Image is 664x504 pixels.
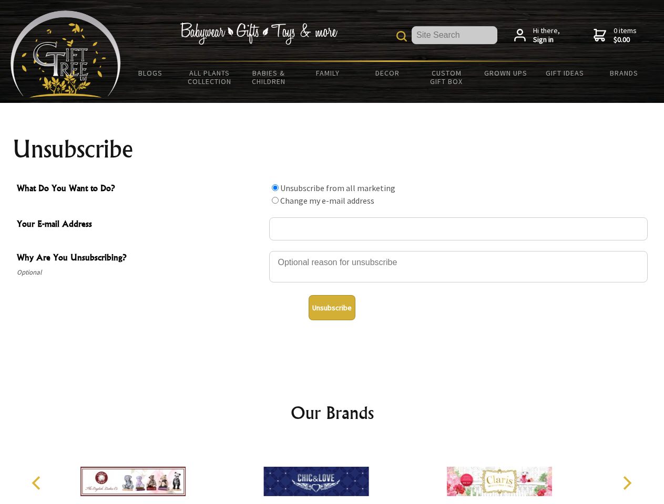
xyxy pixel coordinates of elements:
[309,295,355,320] button: Unsubscribe
[417,62,476,92] a: Custom Gift Box
[514,26,560,45] a: Hi there,Sign in
[357,62,417,84] a: Decor
[121,62,180,84] a: BLOGS
[17,266,264,279] span: Optional
[239,62,299,92] a: Babies & Children
[17,251,264,266] span: Why Are You Unsubscribing?
[272,184,279,191] input: What Do You Want to Do?
[299,62,358,84] a: Family
[17,217,264,233] span: Your E-mail Address
[280,195,374,206] label: Change my e-mail address
[615,471,638,495] button: Next
[595,62,654,84] a: Brands
[13,136,652,162] h1: Unsubscribe
[535,62,595,84] a: Gift Ideas
[594,26,637,45] a: 0 items$0.00
[269,217,648,240] input: Your E-mail Address
[476,62,535,84] a: Grown Ups
[21,400,643,425] h2: Our Brands
[533,35,560,45] strong: Sign in
[180,62,240,92] a: All Plants Collection
[17,182,264,197] span: What Do You Want to Do?
[272,197,279,204] input: What Do You Want to Do?
[269,251,648,282] textarea: Why Are You Unsubscribing?
[412,26,497,44] input: Site Search
[396,31,407,41] img: product search
[614,35,637,45] strong: $0.00
[614,26,637,45] span: 0 items
[533,26,560,45] span: Hi there,
[26,471,49,495] button: Previous
[180,23,338,45] img: Babywear - Gifts - Toys & more
[11,10,121,98] img: Babyware - Gifts - Toys and more...
[280,183,395,193] label: Unsubscribe from all marketing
